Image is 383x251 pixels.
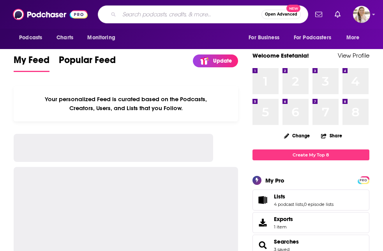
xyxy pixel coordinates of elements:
input: Search podcasts, credits, & more... [119,8,261,21]
a: Charts [51,30,78,45]
span: Lists [252,190,369,211]
a: Popular Feed [59,54,116,72]
span: , [303,202,304,207]
span: Open Advanced [265,12,297,16]
a: 4 podcast lists [274,202,303,207]
a: Lists [255,195,271,205]
button: open menu [289,30,342,45]
button: open menu [341,30,369,45]
button: open menu [82,30,125,45]
a: Exports [252,212,369,233]
span: Podcasts [19,32,42,43]
div: Your personalized Feed is curated based on the Podcasts, Creators, Users, and Lists that you Follow. [14,86,238,121]
a: Lists [274,193,334,200]
button: open menu [14,30,52,45]
span: Lists [274,193,285,200]
a: Update [193,54,238,67]
span: For Podcasters [294,32,331,43]
p: Update [213,58,232,64]
a: Searches [255,240,271,251]
a: Searches [274,238,299,245]
a: PRO [359,177,368,183]
img: User Profile [353,6,370,23]
a: 0 episode lists [304,202,334,207]
span: Monitoring [87,32,115,43]
span: 1 item [274,224,293,230]
span: Popular Feed [59,54,116,70]
div: My Pro [265,177,284,184]
span: Exports [274,216,293,223]
span: More [346,32,360,43]
img: Podchaser - Follow, Share and Rate Podcasts [13,7,88,22]
span: My Feed [14,54,49,70]
a: My Feed [14,54,49,72]
a: Welcome Estefania! [252,52,309,59]
span: Logged in as acquavie [353,6,370,23]
a: Create My Top 8 [252,149,369,160]
span: New [286,5,300,12]
button: Share [321,128,342,143]
span: PRO [359,177,368,183]
div: Search podcasts, credits, & more... [98,5,308,23]
a: View Profile [338,52,369,59]
span: Charts [56,32,73,43]
button: open menu [243,30,289,45]
a: Show notifications dropdown [312,8,325,21]
button: Show profile menu [353,6,370,23]
span: For Business [249,32,279,43]
button: Change [279,131,314,140]
span: Exports [255,217,271,228]
a: Show notifications dropdown [332,8,344,21]
button: Open AdvancedNew [261,10,301,19]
